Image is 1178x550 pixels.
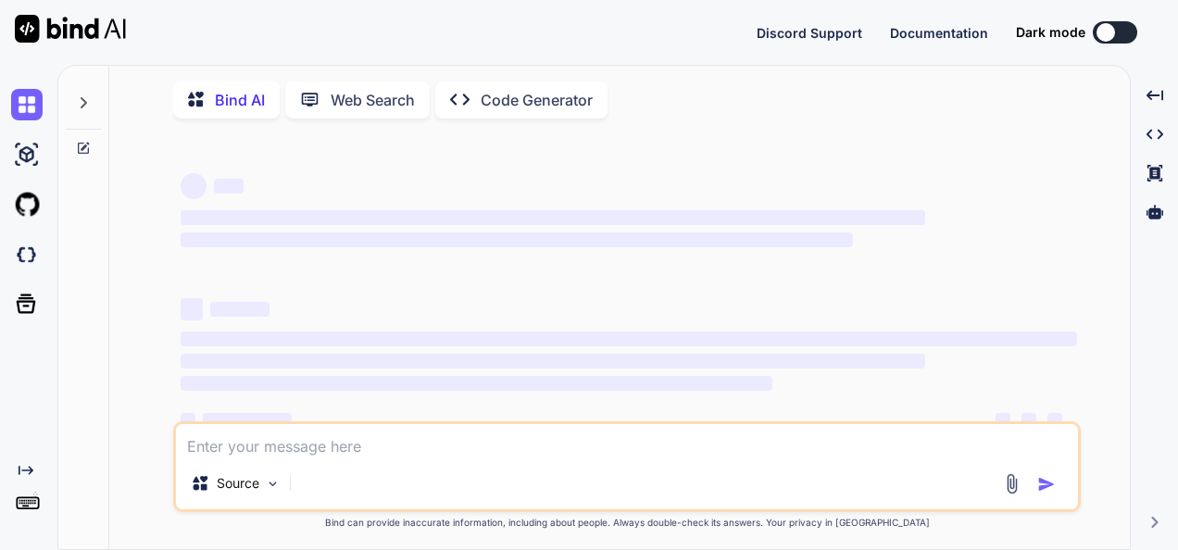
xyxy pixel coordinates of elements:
span: ‌ [214,179,244,194]
span: ‌ [1021,413,1036,428]
img: attachment [1001,473,1022,494]
img: githubLight [11,189,43,220]
span: Documentation [890,25,988,41]
span: ‌ [181,354,924,369]
span: ‌ [181,210,924,225]
span: ‌ [181,331,1077,346]
p: Bind AI [215,89,265,111]
img: icon [1037,475,1056,494]
span: ‌ [181,173,207,199]
img: darkCloudIdeIcon [11,239,43,270]
span: Discord Support [757,25,862,41]
span: ‌ [203,413,292,428]
span: ‌ [1047,413,1062,428]
img: Pick Models [265,476,281,492]
img: Bind AI [15,15,126,43]
p: Bind can provide inaccurate information, including about people. Always double-check its answers.... [173,516,1081,530]
span: ‌ [181,376,772,391]
p: Web Search [331,89,415,111]
span: ‌ [996,413,1010,428]
img: ai-studio [11,139,43,170]
span: Dark mode [1016,23,1085,42]
button: Documentation [890,23,988,43]
p: Code Generator [481,89,593,111]
button: Discord Support [757,23,862,43]
span: ‌ [181,413,195,428]
p: Source [217,474,259,493]
span: ‌ [181,232,853,247]
span: ‌ [210,302,269,317]
img: chat [11,89,43,120]
span: ‌ [181,298,203,320]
